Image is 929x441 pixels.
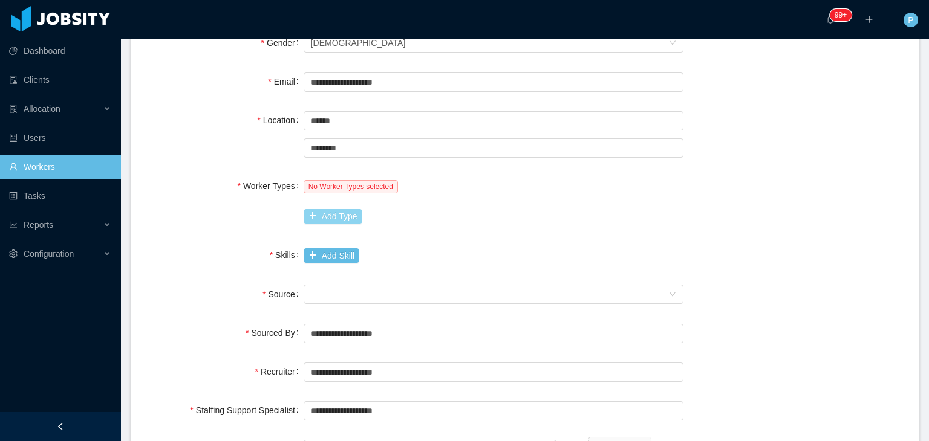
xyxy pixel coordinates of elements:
label: Sourced By [246,328,304,338]
label: Staffing Support Specialist [190,405,303,415]
label: Recruiter [255,367,304,376]
a: icon: pie-chartDashboard [9,39,111,63]
label: Skills [270,250,304,260]
span: Allocation [24,104,60,114]
div: Male [311,34,406,52]
input: Email [304,72,683,92]
i: icon: down [669,39,676,48]
span: Reports [24,220,53,230]
i: icon: solution [9,105,18,113]
span: No Worker Types selected [304,180,398,193]
label: Location [257,115,303,125]
span: P [908,13,913,27]
i: icon: plus [865,15,873,24]
a: icon: robotUsers [9,126,111,150]
sup: 1729 [830,9,852,21]
i: icon: bell [826,15,835,24]
label: Email [268,77,303,86]
i: icon: setting [9,249,18,258]
button: icon: plusAdd Skill [304,248,359,263]
label: Worker Types [237,181,303,191]
label: Gender [261,38,304,48]
a: icon: profileTasks [9,184,111,208]
a: icon: auditClients [9,68,111,92]
span: Configuration [24,249,74,259]
button: icon: plusAdd Type [304,209,362,224]
label: Source [262,289,304,299]
a: icon: userWorkers [9,155,111,179]
i: icon: line-chart [9,220,18,229]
